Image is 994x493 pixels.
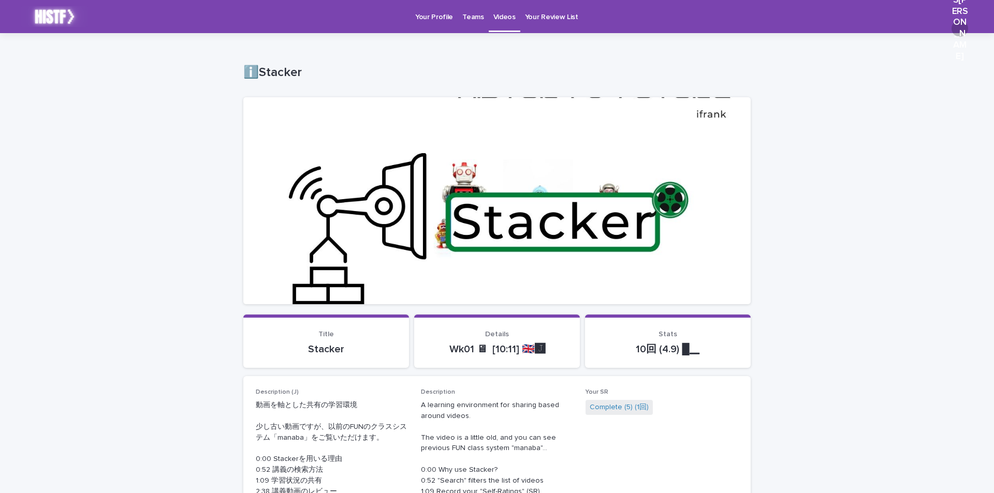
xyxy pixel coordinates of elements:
span: Stats [659,331,677,338]
img: k2lX6XtKT2uGl0LI8IDL [21,6,88,27]
p: 10回 (4.9) █▁ [597,343,738,355]
span: Details [485,331,509,338]
span: Description [421,389,455,395]
div: S[PERSON_NAME] [952,20,968,37]
span: Title [318,331,334,338]
span: Description (J) [256,389,299,395]
a: Complete (5) (1回) [590,402,649,413]
span: Your SR [586,389,608,395]
p: ℹ️Stacker [243,65,747,80]
p: Stacker [256,343,397,355]
p: Wk01 🖥 [10:11] 🇬🇧🅹️ [427,343,567,355]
